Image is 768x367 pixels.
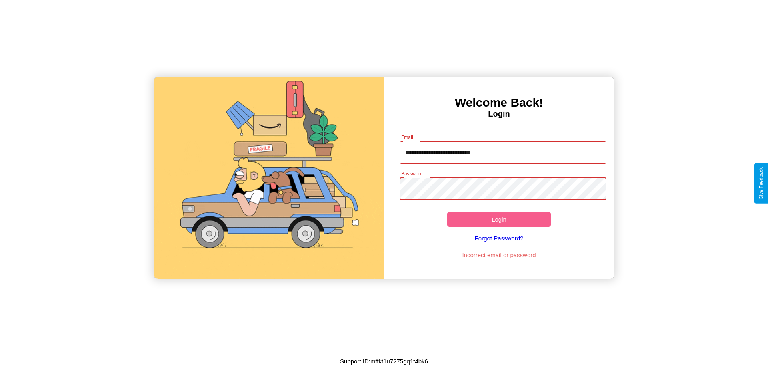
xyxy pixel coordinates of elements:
[384,109,614,119] h4: Login
[384,96,614,109] h3: Welcome Back!
[396,250,603,260] p: Incorrect email or password
[758,167,764,200] div: Give Feedback
[340,356,428,367] p: Support ID: mffkt1u7275gq1t4bk6
[401,170,422,177] label: Password
[401,134,414,141] label: Email
[396,227,603,250] a: Forgot Password?
[154,77,384,279] img: gif
[447,212,551,227] button: Login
